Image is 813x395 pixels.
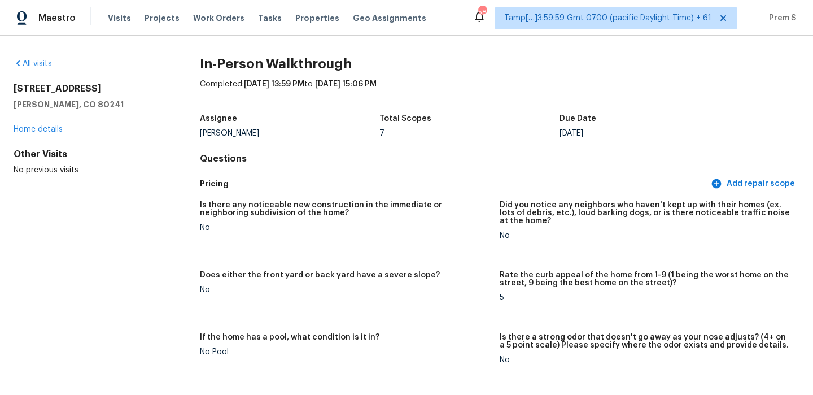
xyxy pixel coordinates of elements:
div: No [200,286,491,294]
span: Prem S [764,12,796,24]
span: Add repair scope [713,177,795,191]
a: All visits [14,60,52,68]
h4: Questions [200,153,799,164]
h5: Did you notice any neighbors who haven't kept up with their homes (ex. lots of debris, etc.), lou... [500,201,790,225]
span: Visits [108,12,131,24]
div: Completed: to [200,79,799,108]
h5: Total Scopes [379,115,431,123]
div: [PERSON_NAME] [200,129,380,137]
h5: If the home has a pool, what condition is it in? [200,333,379,341]
span: Maestro [38,12,76,24]
h5: [PERSON_NAME], CO 80241 [14,99,164,110]
div: No [500,232,790,240]
div: 5 [500,294,790,302]
span: No previous visits [14,166,78,174]
h5: Pricing [200,178,709,190]
div: No Pool [200,348,491,356]
h5: Does either the front yard or back yard have a severe slope? [200,271,440,279]
span: Tasks [258,14,282,22]
div: No [200,224,491,232]
div: Other Visits [14,149,164,160]
h5: Rate the curb appeal of the home from 1-9 (1 being the worst home on the street, 9 being the best... [500,271,790,287]
h5: Due Date [560,115,596,123]
span: Properties [295,12,339,24]
h5: Assignee [200,115,237,123]
h5: Is there any noticeable new construction in the immediate or neighboring subdivision of the home? [200,201,491,217]
div: 7 [379,129,560,137]
span: Tamp[…]3:59:59 Gmt 0700 (pacific Daylight Time) + 61 [504,12,711,24]
span: Work Orders [193,12,244,24]
button: Add repair scope [709,173,799,194]
h2: In-Person Walkthrough [200,58,799,70]
span: Geo Assignments [353,12,426,24]
a: Home details [14,125,63,133]
h5: Is there a strong odor that doesn't go away as your nose adjusts? (4+ on a 5 point scale) Please ... [500,333,790,349]
div: No [500,356,790,364]
h2: [STREET_ADDRESS] [14,83,164,94]
span: [DATE] 15:06 PM [315,80,377,88]
span: Projects [145,12,180,24]
div: 587 [478,7,486,18]
span: [DATE] 13:59 PM [244,80,304,88]
div: [DATE] [560,129,740,137]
